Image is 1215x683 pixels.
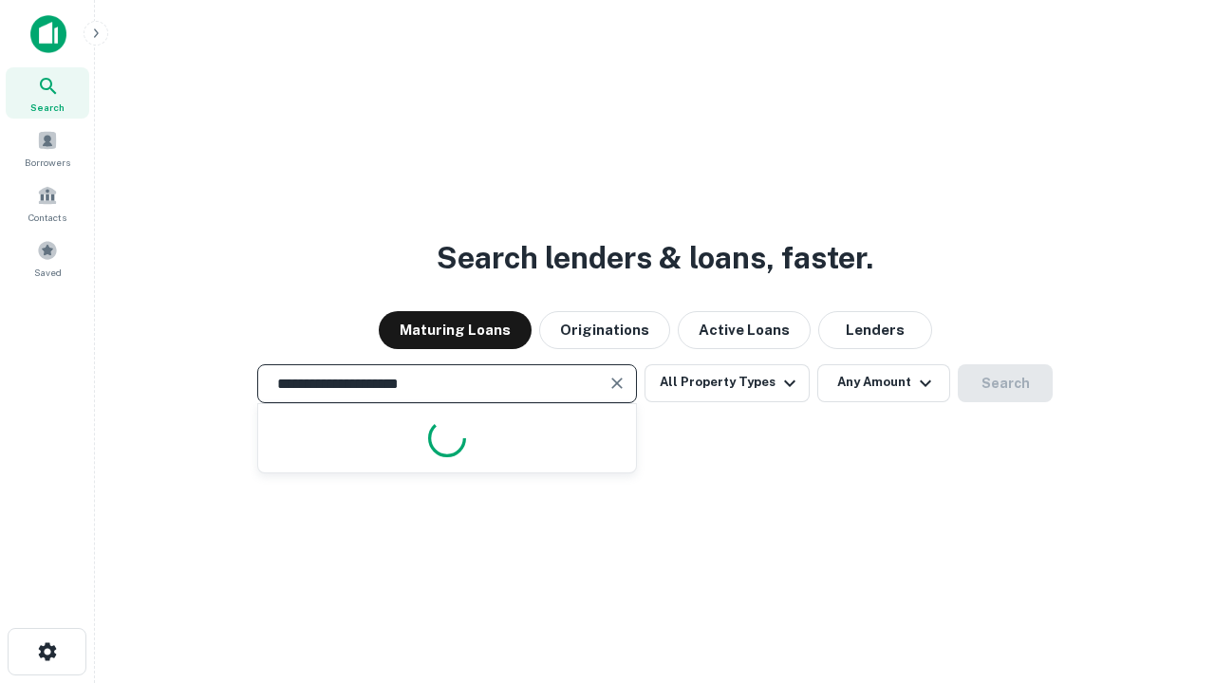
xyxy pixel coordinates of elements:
[1120,531,1215,622] iframe: Chat Widget
[437,235,873,281] h3: Search lenders & loans, faster.
[818,311,932,349] button: Lenders
[30,100,65,115] span: Search
[539,311,670,349] button: Originations
[6,122,89,174] a: Borrowers
[6,67,89,119] a: Search
[817,364,950,402] button: Any Amount
[6,177,89,229] a: Contacts
[604,370,630,397] button: Clear
[645,364,810,402] button: All Property Types
[28,210,66,225] span: Contacts
[30,15,66,53] img: capitalize-icon.png
[34,265,62,280] span: Saved
[25,155,70,170] span: Borrowers
[678,311,811,349] button: Active Loans
[6,232,89,284] a: Saved
[379,311,532,349] button: Maturing Loans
